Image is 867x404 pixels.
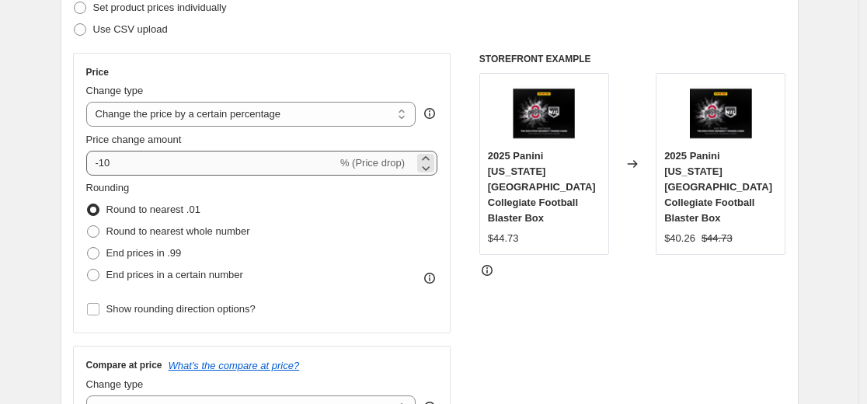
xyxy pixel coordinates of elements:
span: 2025 Panini [US_STATE][GEOGRAPHIC_DATA] Collegiate Football Blaster Box [488,150,596,224]
span: Change type [86,378,144,390]
div: help [422,106,437,121]
h3: Price [86,66,109,78]
button: What's the compare at price? [169,360,300,371]
h6: STOREFRONT EXAMPLE [479,53,786,65]
span: Set product prices individually [93,2,227,13]
span: Round to nearest whole number [106,225,250,237]
div: $44.73 [488,231,519,246]
span: Rounding [86,182,130,193]
span: 2025 Panini [US_STATE][GEOGRAPHIC_DATA] Collegiate Football Blaster Box [664,150,772,224]
span: Change type [86,85,144,96]
strike: $44.73 [702,231,733,246]
span: End prices in .99 [106,247,182,259]
span: Round to nearest .01 [106,204,200,215]
span: % (Price drop) [340,157,405,169]
input: -15 [86,151,337,176]
span: Use CSV upload [93,23,168,35]
span: End prices in a certain number [106,269,243,280]
div: $40.26 [664,231,695,246]
span: Price change amount [86,134,182,145]
img: 2025PaniniOhioStateUniversityCollegiateFootballHobbyBox1_80x.png [690,82,752,144]
img: 2025PaniniOhioStateUniversityCollegiateFootballHobbyBox1_80x.png [513,82,575,144]
h3: Compare at price [86,359,162,371]
span: Show rounding direction options? [106,303,256,315]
